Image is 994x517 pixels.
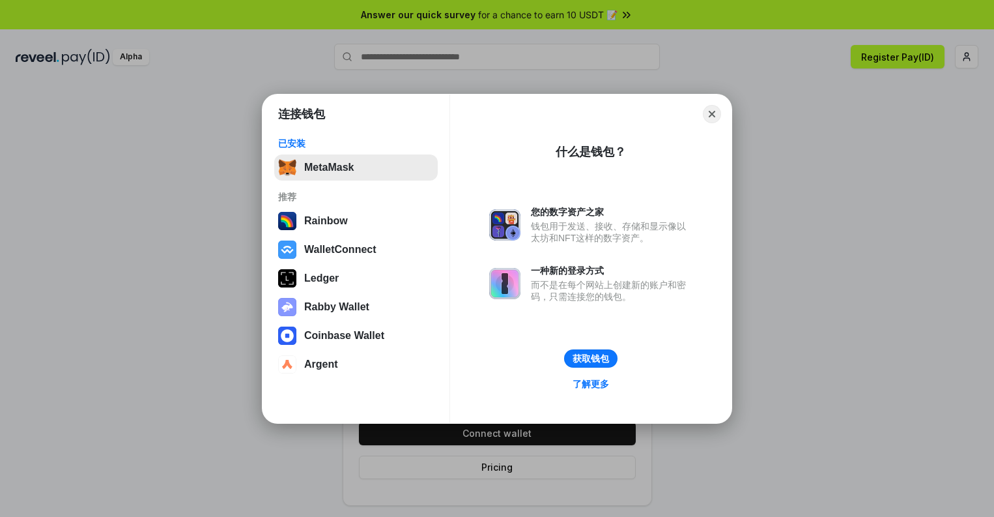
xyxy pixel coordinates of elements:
a: 了解更多 [565,376,617,392]
button: Argent [274,351,438,377]
button: Rabby Wallet [274,294,438,320]
div: Coinbase Wallet [304,330,384,342]
button: Ledger [274,265,438,291]
img: svg+xml,%3Csvg%20xmlns%3D%22http%3A%2F%2Fwww.w3.org%2F2000%2Fsvg%22%20fill%3D%22none%22%20viewBox... [278,298,296,316]
div: MetaMask [304,162,354,173]
div: 一种新的登录方式 [531,265,692,276]
div: 钱包用于发送、接收、存储和显示像以太坊和NFT这样的数字资产。 [531,220,692,244]
button: Rainbow [274,208,438,234]
div: 了解更多 [573,378,609,390]
button: 获取钱包 [564,349,618,368]
img: svg+xml,%3Csvg%20width%3D%2228%22%20height%3D%2228%22%20viewBox%3D%220%200%2028%2028%22%20fill%3D... [278,327,296,345]
h1: 连接钱包 [278,106,325,122]
img: svg+xml,%3Csvg%20width%3D%22120%22%20height%3D%22120%22%20viewBox%3D%220%200%20120%20120%22%20fil... [278,212,296,230]
div: 获取钱包 [573,353,609,364]
button: MetaMask [274,155,438,181]
img: svg+xml,%3Csvg%20xmlns%3D%22http%3A%2F%2Fwww.w3.org%2F2000%2Fsvg%22%20fill%3D%22none%22%20viewBox... [489,209,520,241]
div: 您的数字资产之家 [531,206,692,218]
div: 已安装 [278,138,434,149]
div: 推荐 [278,191,434,203]
div: 什么是钱包？ [556,144,626,160]
img: svg+xml,%3Csvg%20fill%3D%22none%22%20height%3D%2233%22%20viewBox%3D%220%200%2035%2033%22%20width%... [278,158,296,177]
button: Coinbase Wallet [274,323,438,349]
div: Ledger [304,273,339,284]
div: Rabby Wallet [304,301,369,313]
div: Argent [304,359,338,370]
img: svg+xml,%3Csvg%20xmlns%3D%22http%3A%2F%2Fwww.w3.org%2F2000%2Fsvg%22%20fill%3D%22none%22%20viewBox... [489,268,520,299]
div: Rainbow [304,215,348,227]
img: svg+xml,%3Csvg%20xmlns%3D%22http%3A%2F%2Fwww.w3.org%2F2000%2Fsvg%22%20width%3D%2228%22%20height%3... [278,269,296,288]
img: svg+xml,%3Csvg%20width%3D%2228%22%20height%3D%2228%22%20viewBox%3D%220%200%2028%2028%22%20fill%3D... [278,241,296,259]
button: Close [703,105,721,123]
div: 而不是在每个网站上创建新的账户和密码，只需连接您的钱包。 [531,279,692,303]
div: WalletConnect [304,244,376,256]
img: svg+xml,%3Csvg%20width%3D%2228%22%20height%3D%2228%22%20viewBox%3D%220%200%2028%2028%22%20fill%3D... [278,355,296,374]
button: WalletConnect [274,237,438,263]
